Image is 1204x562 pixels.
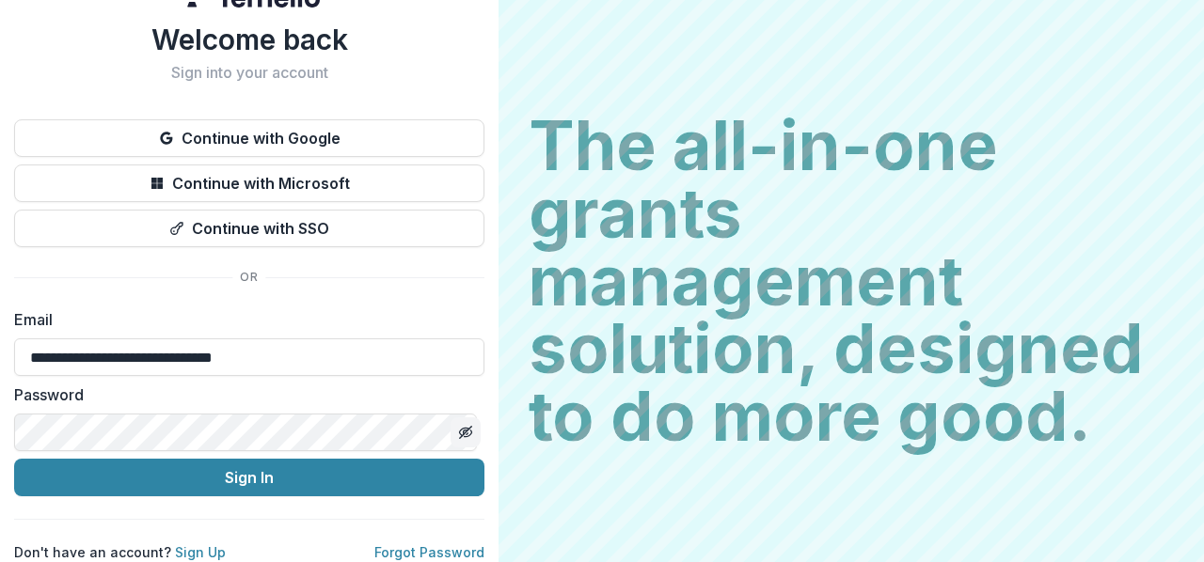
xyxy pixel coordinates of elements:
h1: Welcome back [14,23,484,56]
button: Continue with SSO [14,210,484,247]
label: Password [14,383,473,406]
button: Sign In [14,459,484,496]
button: Continue with Google [14,119,484,157]
a: Sign Up [175,544,226,560]
button: Continue with Microsoft [14,164,484,202]
p: Don't have an account? [14,542,226,562]
label: Email [14,308,473,331]
h2: Sign into your account [14,64,484,82]
a: Forgot Password [374,544,484,560]
button: Toggle password visibility [451,417,481,447]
